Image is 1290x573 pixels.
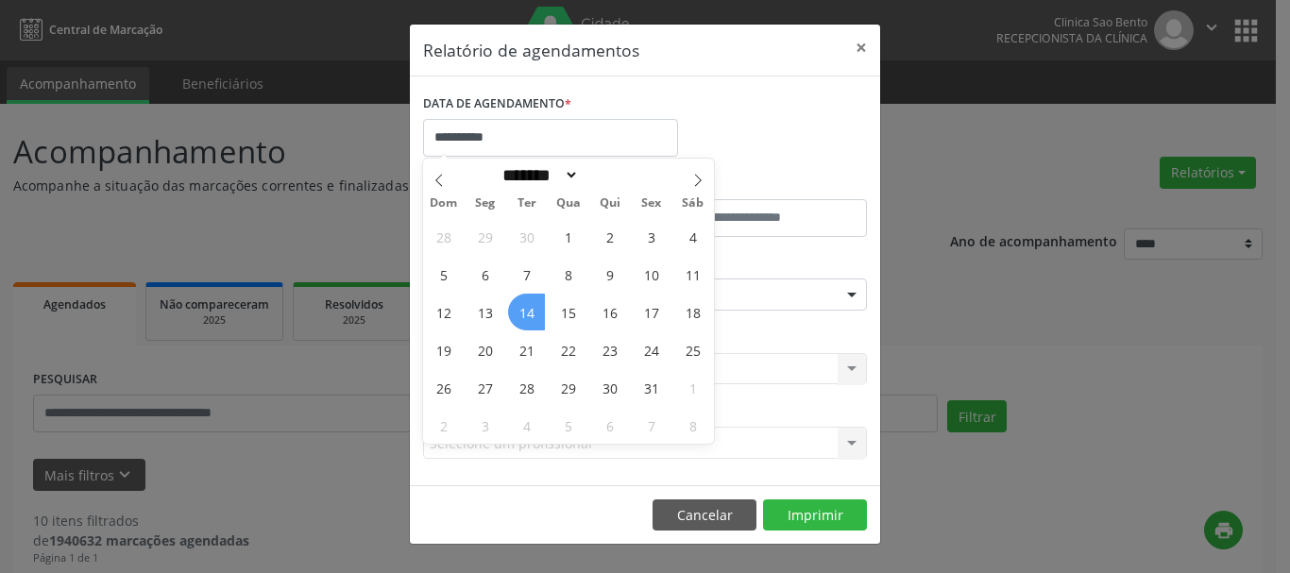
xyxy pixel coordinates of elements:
span: Novembro 8, 2025 [674,407,711,444]
button: Cancelar [653,499,756,531]
span: Qua [548,197,589,210]
span: Outubro 6, 2025 [467,256,503,293]
label: ATÉ [650,170,867,199]
span: Novembro 1, 2025 [674,369,711,406]
span: Outubro 8, 2025 [550,256,586,293]
span: Outubro 31, 2025 [633,369,670,406]
span: Qui [589,197,631,210]
span: Outubro 16, 2025 [591,294,628,330]
span: Outubro 28, 2025 [508,369,545,406]
span: Outubro 15, 2025 [550,294,586,330]
span: Outubro 11, 2025 [674,256,711,293]
h5: Relatório de agendamentos [423,38,639,62]
span: Outubro 18, 2025 [674,294,711,330]
span: Outubro 9, 2025 [591,256,628,293]
span: Outubro 1, 2025 [550,218,586,255]
span: Dom [423,197,465,210]
label: DATA DE AGENDAMENTO [423,90,571,119]
span: Seg [465,197,506,210]
span: Ter [506,197,548,210]
span: Sáb [672,197,714,210]
span: Outubro 10, 2025 [633,256,670,293]
span: Outubro 30, 2025 [591,369,628,406]
input: Year [579,165,641,185]
span: Outubro 12, 2025 [425,294,462,330]
span: Outubro 22, 2025 [550,331,586,368]
span: Novembro 2, 2025 [425,407,462,444]
span: Outubro 26, 2025 [425,369,462,406]
span: Novembro 4, 2025 [508,407,545,444]
span: Novembro 7, 2025 [633,407,670,444]
span: Novembro 5, 2025 [550,407,586,444]
span: Outubro 27, 2025 [467,369,503,406]
span: Outubro 20, 2025 [467,331,503,368]
span: Outubro 14, 2025 [508,294,545,330]
span: Setembro 30, 2025 [508,218,545,255]
span: Novembro 3, 2025 [467,407,503,444]
span: Outubro 19, 2025 [425,331,462,368]
span: Setembro 28, 2025 [425,218,462,255]
span: Setembro 29, 2025 [467,218,503,255]
button: Close [842,25,880,71]
span: Outubro 17, 2025 [633,294,670,330]
span: Outubro 23, 2025 [591,331,628,368]
span: Outubro 4, 2025 [674,218,711,255]
span: Novembro 6, 2025 [591,407,628,444]
span: Outubro 29, 2025 [550,369,586,406]
select: Month [496,165,579,185]
span: Sex [631,197,672,210]
span: Outubro 24, 2025 [633,331,670,368]
span: Outubro 7, 2025 [508,256,545,293]
span: Outubro 2, 2025 [591,218,628,255]
span: Outubro 5, 2025 [425,256,462,293]
span: Outubro 25, 2025 [674,331,711,368]
span: Outubro 13, 2025 [467,294,503,330]
button: Imprimir [763,499,867,531]
span: Outubro 21, 2025 [508,331,545,368]
span: Outubro 3, 2025 [633,218,670,255]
